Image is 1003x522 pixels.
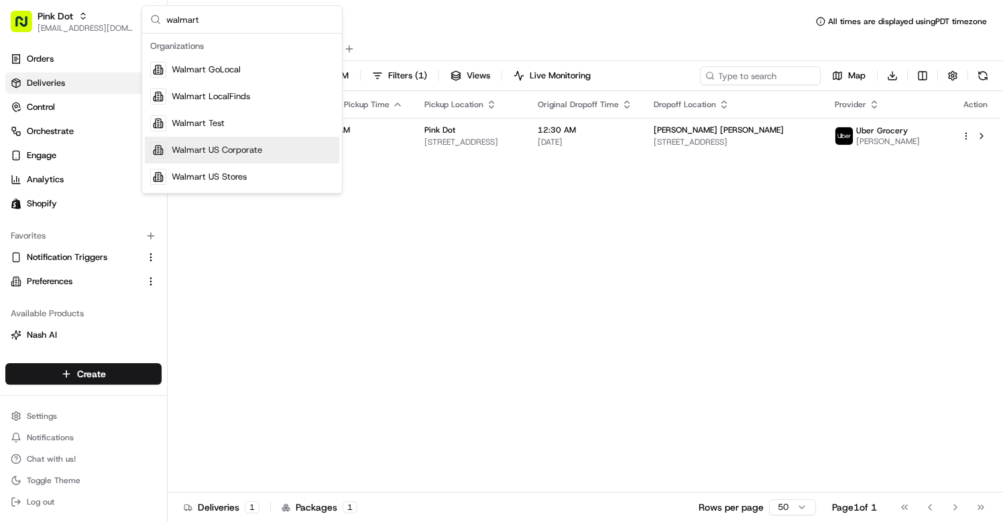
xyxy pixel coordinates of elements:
[27,329,57,341] span: Nash AI
[5,121,162,142] button: Orchestrate
[172,117,225,129] span: Walmart Test
[530,70,591,82] span: Live Monitoring
[184,501,259,514] div: Deliveries
[424,99,483,110] span: Pickup Location
[508,66,597,85] button: Live Monitoring
[172,64,241,76] span: Walmart GoLocal
[5,450,162,468] button: Chat with us!
[27,53,54,65] span: Orders
[538,125,632,135] span: 12:30 AM
[856,136,920,147] span: [PERSON_NAME]
[5,324,162,346] button: Nash AI
[172,171,247,183] span: Walmart US Stores
[133,227,162,237] span: Pylon
[424,137,516,147] span: [STREET_ADDRESS]
[424,125,455,135] span: Pink Dot
[654,137,813,147] span: [STREET_ADDRESS]
[415,70,427,82] span: ( 1 )
[46,128,220,141] div: Start new chat
[343,501,357,513] div: 1
[127,194,215,208] span: API Documentation
[13,128,38,152] img: 1736555255976-a54dd68f-1ca7-489b-9aae-adbdc363a1c4
[5,493,162,511] button: Log out
[538,137,632,147] span: [DATE]
[27,497,54,507] span: Log out
[856,125,908,136] span: Uber Grocery
[699,501,764,514] p: Rows per page
[848,70,866,82] span: Map
[5,363,162,385] button: Create
[5,471,162,490] button: Toggle Theme
[467,70,490,82] span: Views
[312,137,403,147] span: [DATE]
[5,72,162,94] a: Deliveries
[13,54,244,75] p: Welcome 👋
[38,23,133,34] button: [EMAIL_ADDRESS][DOMAIN_NAME]
[312,99,390,110] span: Original Pickup Time
[5,145,162,166] button: Engage
[27,198,57,210] span: Shopify
[5,407,162,426] button: Settings
[5,271,162,292] button: Preferences
[27,149,56,161] span: Engage
[11,251,140,263] a: Notification Triggers
[245,501,259,513] div: 1
[95,226,162,237] a: Powered byPylon
[113,196,124,206] div: 💻
[27,251,107,263] span: Notification Triggers
[27,454,76,464] span: Chat with us!
[228,132,244,148] button: Start new chat
[654,125,784,135] span: [PERSON_NAME] [PERSON_NAME]
[27,194,103,208] span: Knowledge Base
[832,501,877,514] div: Page 1 of 1
[27,475,80,486] span: Toggle Theme
[835,99,866,110] span: Provider
[5,48,162,70] a: Orders
[35,86,241,101] input: Got a question? Start typing here...
[5,428,162,447] button: Notifications
[8,189,108,213] a: 📗Knowledge Base
[11,329,156,341] a: Nash AI
[13,196,24,206] div: 📗
[5,169,162,190] a: Analytics
[38,9,73,23] button: Pink Dot
[27,125,74,137] span: Orchestrate
[27,275,72,287] span: Preferences
[388,70,427,82] span: Filters
[654,99,716,110] span: Dropoff Location
[5,247,162,268] button: Notification Triggers
[77,367,106,381] span: Create
[11,275,140,287] a: Preferences
[145,36,339,56] div: Organizations
[11,198,21,209] img: Shopify logo
[27,101,55,113] span: Control
[961,99,990,110] div: Action
[445,66,496,85] button: Views
[166,6,334,33] input: Search...
[826,66,872,85] button: Map
[27,432,74,443] span: Notifications
[5,96,162,118] button: Control
[973,66,992,85] button: Refresh
[27,411,57,421] span: Settings
[5,225,162,247] div: Favorites
[13,13,40,40] img: Nash
[282,501,357,514] div: Packages
[700,66,821,85] input: Type to search
[5,303,162,324] div: Available Products
[27,174,64,186] span: Analytics
[312,125,403,135] span: 12:08 AM
[366,66,433,85] button: Filters(1)
[5,5,139,38] button: Pink Dot[EMAIL_ADDRESS][DOMAIN_NAME]
[108,189,221,213] a: 💻API Documentation
[142,34,342,193] div: Suggestions
[27,77,65,89] span: Deliveries
[172,90,250,103] span: Walmart LocalFinds
[172,144,262,156] span: Walmart US Corporate
[828,16,987,27] span: All times are displayed using PDT timezone
[46,141,170,152] div: We're available if you need us!
[538,99,619,110] span: Original Dropoff Time
[5,193,162,214] a: Shopify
